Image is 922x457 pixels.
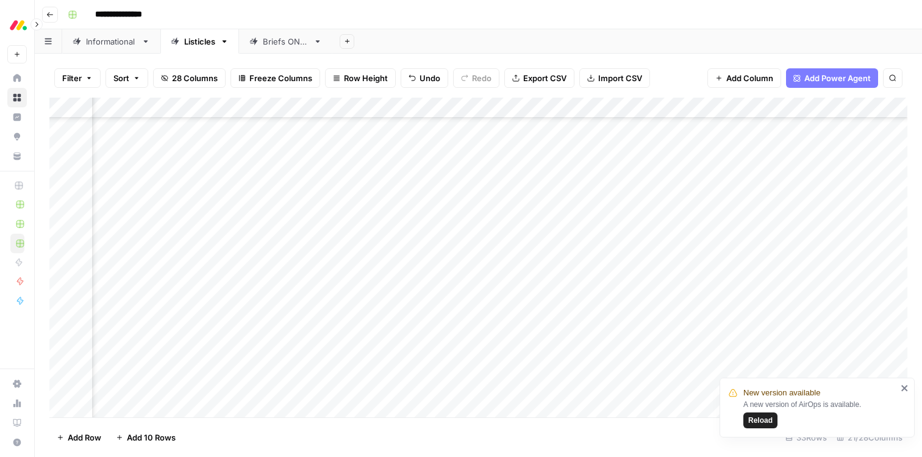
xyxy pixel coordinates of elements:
[726,72,773,84] span: Add Column
[172,72,218,84] span: 28 Columns
[7,433,27,452] button: Help + Support
[7,14,29,36] img: Monday.com Logo
[743,387,820,399] span: New version available
[153,68,226,88] button: 28 Columns
[7,146,27,166] a: Your Data
[249,72,312,84] span: Freeze Columns
[109,428,183,447] button: Add 10 Rows
[230,68,320,88] button: Freeze Columns
[239,29,332,54] a: Briefs ONLY
[7,127,27,146] a: Opportunities
[62,29,160,54] a: Informational
[54,68,101,88] button: Filter
[325,68,396,88] button: Row Height
[184,35,215,48] div: Listicles
[7,10,27,40] button: Workspace: Monday.com
[781,428,832,447] div: 33 Rows
[832,428,907,447] div: 21/28 Columns
[113,72,129,84] span: Sort
[472,72,491,84] span: Redo
[344,72,388,84] span: Row Height
[901,383,909,393] button: close
[743,412,777,428] button: Reload
[7,413,27,433] a: Learning Hub
[401,68,448,88] button: Undo
[504,68,574,88] button: Export CSV
[804,72,871,84] span: Add Power Agent
[7,394,27,413] a: Usage
[86,35,137,48] div: Informational
[579,68,650,88] button: Import CSV
[7,88,27,107] a: Browse
[68,431,101,444] span: Add Row
[420,72,440,84] span: Undo
[453,68,499,88] button: Redo
[598,72,642,84] span: Import CSV
[786,68,878,88] button: Add Power Agent
[7,107,27,127] a: Insights
[7,374,27,394] a: Settings
[127,431,176,444] span: Add 10 Rows
[523,72,566,84] span: Export CSV
[62,72,82,84] span: Filter
[707,68,781,88] button: Add Column
[160,29,239,54] a: Listicles
[105,68,148,88] button: Sort
[748,415,773,426] span: Reload
[7,68,27,88] a: Home
[263,35,309,48] div: Briefs ONLY
[49,428,109,447] button: Add Row
[743,399,897,428] div: A new version of AirOps is available.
